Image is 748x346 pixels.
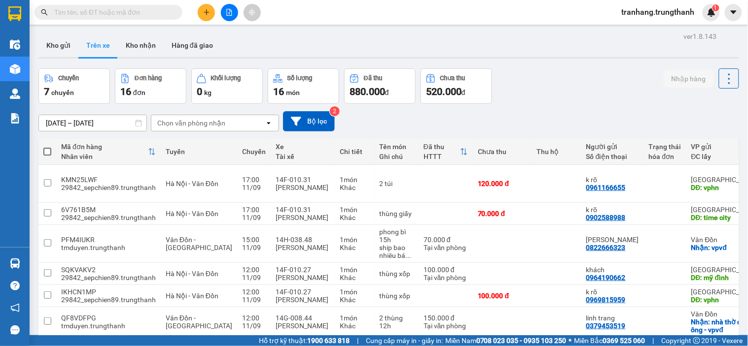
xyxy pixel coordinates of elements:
[283,111,335,131] button: Bộ lọc
[478,210,527,218] div: 70.000 đ
[204,89,212,96] span: kg
[10,39,20,50] img: warehouse-icon
[340,184,369,191] div: Khác
[273,86,284,97] span: 16
[379,153,414,160] div: Ghi chú
[462,89,465,96] span: đ
[191,68,263,104] button: Khối lượng0kg
[276,288,330,296] div: 14F-010.27
[340,244,369,252] div: Khác
[379,314,414,330] div: 2 thùng 12h
[39,115,146,131] input: Select a date range.
[586,296,626,304] div: 0969815959
[54,7,171,18] input: Tìm tên, số ĐT hoặc mã đơn
[424,244,468,252] div: Tại văn phòng
[424,314,468,322] div: 150.000 đ
[249,9,255,16] span: aim
[157,118,225,128] div: Chọn văn phòng nhận
[424,143,460,151] div: Đã thu
[115,68,186,104] button: Đơn hàng16đơn
[242,148,266,156] div: Chuyến
[286,89,300,96] span: món
[44,86,49,97] span: 7
[664,70,714,88] button: Nhập hàng
[58,75,79,82] div: Chuyến
[242,314,266,322] div: 12:00
[344,68,416,104] button: Đã thu880.000đ
[586,153,639,160] div: Số điện thoại
[729,8,738,17] span: caret-down
[478,148,527,156] div: Chưa thu
[340,236,369,244] div: 1 món
[38,68,110,104] button: Chuyến7chuyến
[61,266,156,274] div: SQKVAKV2
[569,339,572,343] span: ⚪️
[424,322,468,330] div: Tại văn phòng
[340,176,369,184] div: 1 món
[61,236,156,244] div: PFM4IUKR
[41,9,48,16] span: search
[276,176,330,184] div: 14F-010.31
[276,206,330,214] div: 14F-010.31
[276,322,330,330] div: [PERSON_NAME]
[166,270,218,278] span: Hà Nội - Vân Đồn
[61,244,156,252] div: tmduyen.trungthanh
[424,236,468,244] div: 70.000 đ
[78,33,118,57] button: Trên xe
[276,214,330,221] div: [PERSON_NAME]
[712,4,719,11] sup: 1
[51,89,74,96] span: chuyến
[166,210,218,218] span: Hà Nội - Vân Đồn
[10,89,20,99] img: warehouse-icon
[118,33,164,57] button: Kho nhận
[379,270,414,278] div: thùng xốp
[276,184,330,191] div: [PERSON_NAME]
[242,236,266,244] div: 15:00
[61,296,156,304] div: 29842_sepchien89.trungthanh
[707,8,716,17] img: icon-new-feature
[133,89,145,96] span: đơn
[61,288,156,296] div: IKHCN1MP
[276,274,330,282] div: [PERSON_NAME]
[586,143,639,151] div: Người gửi
[242,296,266,304] div: 11/09
[379,180,414,188] div: 2 túi
[330,106,340,116] sup: 2
[276,244,330,252] div: [PERSON_NAME]
[10,303,20,313] span: notification
[424,274,468,282] div: Tại văn phòng
[38,33,78,57] button: Kho gửi
[426,86,462,97] span: 520.000
[340,274,369,282] div: Khác
[120,86,131,97] span: 16
[268,68,339,104] button: Số lượng16món
[725,4,742,21] button: caret-down
[244,4,261,21] button: aim
[135,75,162,82] div: Đơn hàng
[379,210,414,218] div: thùng giấy
[242,206,266,214] div: 17:00
[242,214,266,221] div: 11/09
[10,258,20,269] img: warehouse-icon
[405,252,411,259] span: ...
[61,143,148,151] div: Mã đơn hàng
[586,274,626,282] div: 0964190662
[714,4,717,11] span: 1
[10,281,20,290] span: question-circle
[61,184,156,191] div: 29842_sepchien89.trungthanh
[440,75,465,82] div: Chưa thu
[421,68,492,104] button: Chưa thu520.000đ
[10,113,20,124] img: solution-icon
[10,64,20,74] img: warehouse-icon
[586,236,639,244] div: Nguyễn Việt Dũng
[379,143,414,151] div: Tên món
[476,337,567,345] strong: 0708 023 035 - 0935 103 250
[586,184,626,191] div: 0961166655
[61,274,156,282] div: 29842_sepchien89.trungthanh
[8,6,21,21] img: logo-vxr
[276,153,330,160] div: Tài xế
[61,176,156,184] div: KMN25LWF
[366,335,443,346] span: Cung cấp máy in - giấy in:
[340,148,369,156] div: Chi tiết
[276,296,330,304] div: [PERSON_NAME]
